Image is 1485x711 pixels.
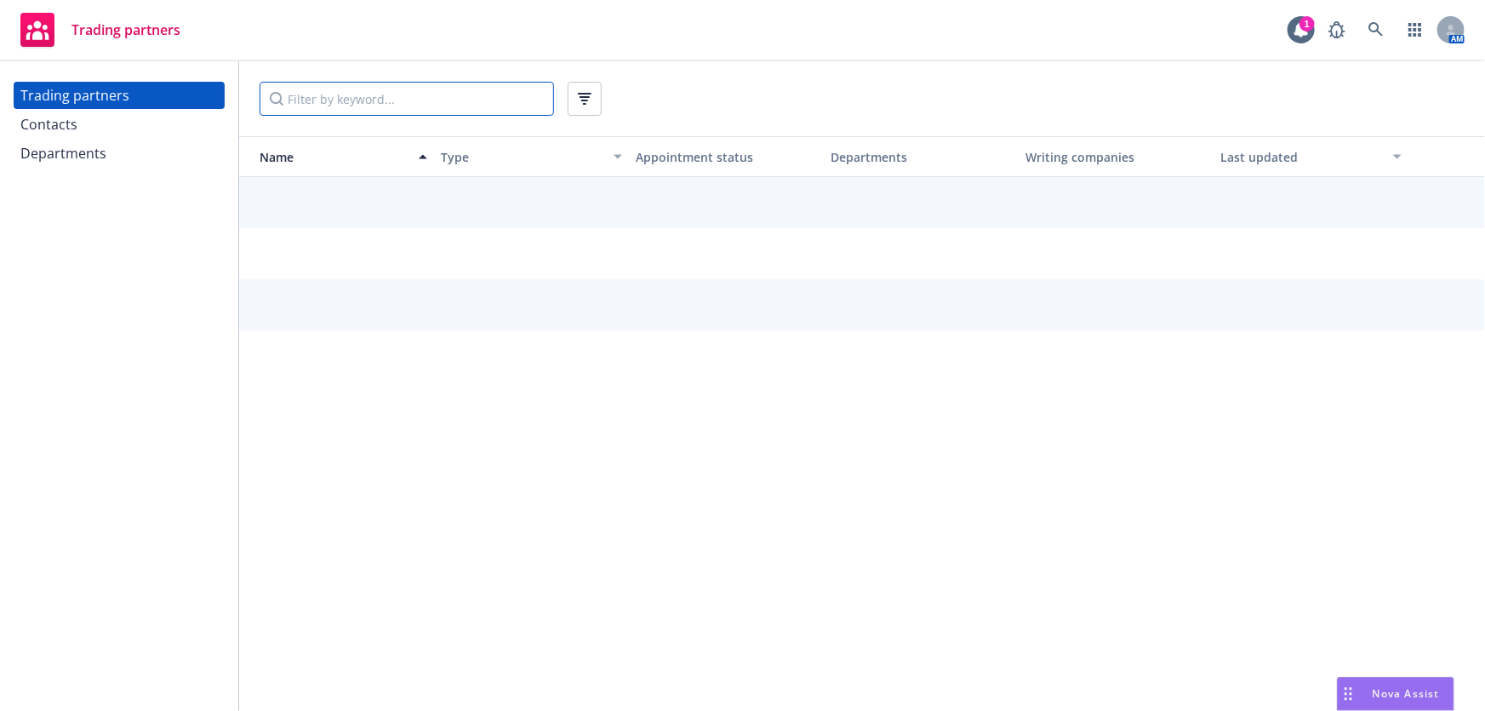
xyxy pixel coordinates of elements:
[636,148,817,166] div: Appointment status
[1338,678,1359,710] div: Drag to move
[1373,686,1440,701] span: Nova Assist
[824,136,1019,177] button: Departments
[1359,13,1393,47] a: Search
[246,148,408,166] div: Name
[1299,16,1315,32] div: 1
[14,6,187,54] a: Trading partners
[1214,136,1408,177] button: Last updated
[14,82,225,109] a: Trading partners
[260,82,554,116] input: Filter by keyword...
[20,82,129,109] div: Trading partners
[441,148,603,166] div: Type
[1220,148,1383,166] div: Last updated
[20,111,77,138] div: Contacts
[831,148,1012,166] div: Departments
[14,111,225,138] a: Contacts
[239,136,434,177] button: Name
[71,23,180,37] span: Trading partners
[14,140,225,167] a: Departments
[434,136,629,177] button: Type
[1337,677,1454,711] button: Nova Assist
[629,136,824,177] button: Appointment status
[1398,13,1432,47] a: Switch app
[20,140,106,167] div: Departments
[1025,148,1207,166] div: Writing companies
[1320,13,1354,47] a: Report a Bug
[1019,136,1214,177] button: Writing companies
